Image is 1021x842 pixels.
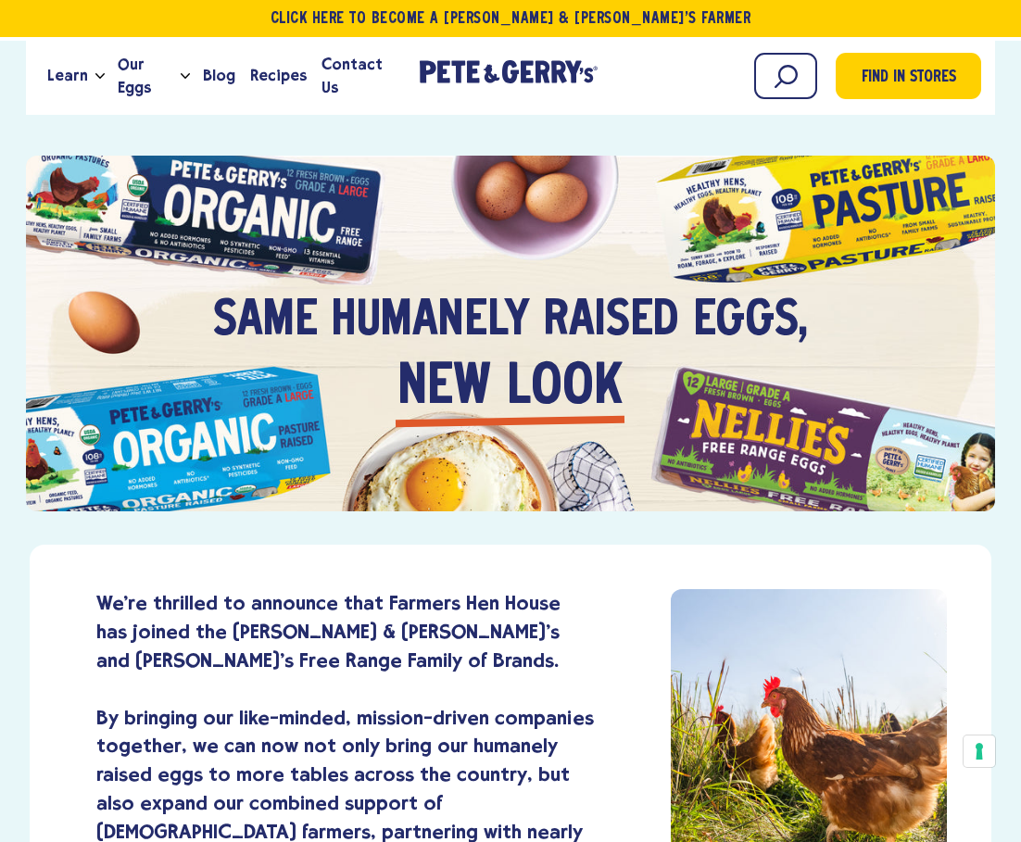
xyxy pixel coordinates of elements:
button: Open the dropdown menu for Learn [95,73,105,80]
span: Find in Stores [862,66,956,91]
a: Learn [40,51,95,101]
input: Search [754,53,817,99]
a: Find in Stores [836,53,981,99]
button: Your consent preferences for tracking technologies [964,735,995,767]
span: Learn [47,64,88,87]
em: new look [397,353,623,424]
h3: Same humanely raised eggs, [213,229,808,353]
span: Blog [203,64,235,87]
span: Recipes [250,64,307,87]
button: Open the dropdown menu for Our Eggs [181,73,190,80]
a: Recipes [243,51,314,101]
a: Blog [195,51,243,101]
a: Our Eggs [110,51,181,101]
a: Contact Us [314,51,402,101]
span: Our Eggs [118,53,173,99]
span: Contact Us [321,53,395,99]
